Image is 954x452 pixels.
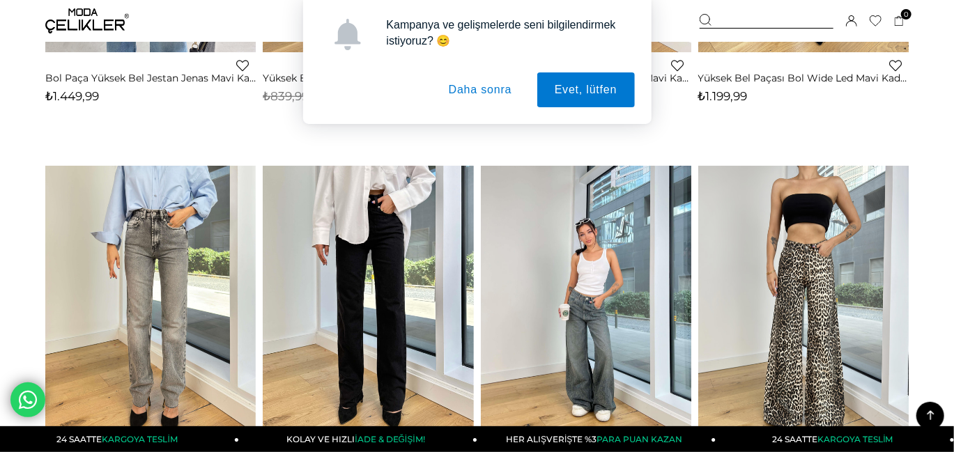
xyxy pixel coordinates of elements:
[45,166,256,446] img: staıght jeans 25K157
[1,426,239,452] a: 24 SAATTEKARGOYA TESLİM
[537,72,635,107] button: Evet, lütfen
[431,72,530,107] button: Daha sonra
[263,166,473,446] img: straıght leg black 25K158
[102,434,178,444] span: KARGOYA TESLİM
[481,166,691,446] img: Orta Bel Eskitme Görünümlü Bol Paça Erubey Füme Kadın Jean 25K159
[332,19,363,50] img: notification icon
[477,426,716,452] a: HER ALIŞVERİŞTE %3PARA PUAN KAZAN
[376,17,635,49] div: Kampanya ve gelişmelerde seni bilgilendirmek istiyoruz? 😊
[698,166,909,446] img: Yüksek Bel Bol Kesim Natanael Kadın Renkli Jeans 25K156
[239,426,477,452] a: KOLAY VE HIZLIİADE & DEĞİŞİM!
[355,434,424,444] span: İADE & DEĞİŞİM!
[817,434,893,444] span: KARGOYA TESLİM
[597,434,683,444] span: PARA PUAN KAZAN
